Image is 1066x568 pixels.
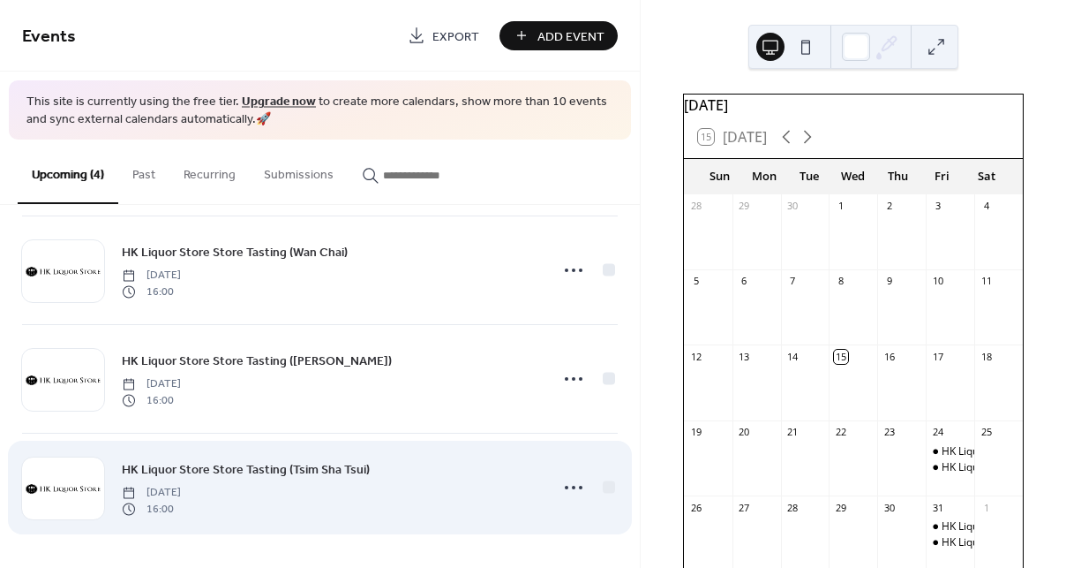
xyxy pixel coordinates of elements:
div: 30 [882,501,896,514]
button: Recurring [169,140,250,202]
div: 29 [738,200,751,213]
div: 13 [738,350,751,363]
div: 8 [834,275,847,288]
span: 16:00 [122,392,181,408]
div: HK Liquor Store Store Tasting (Wan Chai) [926,460,974,475]
a: Export [394,21,492,50]
a: HK Liquor Store Store Tasting (Wan Chai) [122,242,348,262]
div: 19 [689,426,702,439]
div: 18 [980,350,993,363]
div: HK Liquor Store Store Tasting (Tsim Sha Tsui) [926,535,974,550]
button: Upcoming (4) [18,140,118,204]
span: HK Liquor Store Store Tasting (Wan Chai) [122,244,348,262]
div: HK Liquor Store Store Tasting (The Southside, Wong Chuk Hang) [926,444,974,459]
div: 5 [689,275,702,288]
div: HK Liquor Store Store Tasting (Sai Ying Pun) [926,519,974,534]
div: 16 [882,350,896,363]
div: 31 [931,501,944,514]
div: 29 [834,501,847,514]
div: 22 [834,426,847,439]
div: 20 [738,426,751,439]
div: Fri [920,159,964,194]
div: Wed [831,159,875,194]
span: Events [22,19,76,54]
span: [DATE] [122,485,181,501]
span: This site is currently using the free tier. to create more calendars, show more than 10 events an... [26,94,613,128]
div: 26 [689,501,702,514]
div: 23 [882,426,896,439]
span: [DATE] [122,376,181,392]
a: HK Liquor Store Store Tasting (Tsim Sha Tsui) [122,459,370,480]
div: 3 [931,200,944,213]
div: 6 [738,275,751,288]
div: Mon [742,159,786,194]
span: Export [432,27,479,46]
div: 12 [689,350,702,363]
div: 2 [882,200,896,213]
div: 1 [980,501,993,514]
span: HK Liquor Store Store Tasting ([PERSON_NAME]) [122,352,392,371]
div: Thu [875,159,920,194]
div: Sat [965,159,1009,194]
div: 28 [689,200,702,213]
span: 16:00 [122,284,181,299]
button: Add Event [499,21,618,50]
div: 11 [980,275,993,288]
div: 21 [786,426,799,439]
div: 27 [738,501,751,514]
span: HK Liquor Store Store Tasting (Tsim Sha Tsui) [122,461,370,480]
div: 17 [931,350,944,363]
div: 15 [834,350,847,363]
div: 24 [931,426,944,439]
div: 25 [980,426,993,439]
span: Add Event [537,27,604,46]
span: [DATE] [122,268,181,284]
div: 1 [834,200,847,213]
div: 14 [786,350,799,363]
a: HK Liquor Store Store Tasting ([PERSON_NAME]) [122,351,392,371]
div: 28 [786,501,799,514]
div: Sun [698,159,742,194]
div: [DATE] [684,95,1023,116]
div: 4 [980,200,993,213]
button: Past [118,140,169,202]
div: 30 [786,200,799,213]
div: 10 [931,275,944,288]
div: Tue [786,159,830,194]
a: Upgrade now [242,90,316,114]
div: 9 [882,275,896,288]
span: 16:00 [122,501,181,517]
div: 7 [786,275,799,288]
button: Submissions [250,140,348,202]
